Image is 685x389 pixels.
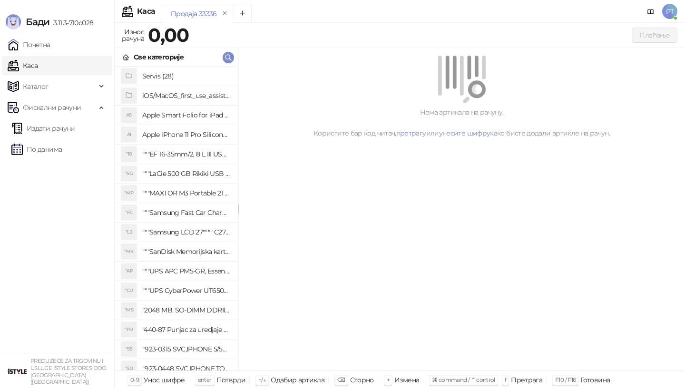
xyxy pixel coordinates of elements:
[142,107,230,123] h4: Apple Smart Folio for iPad mini (A17 Pro) - Sage
[505,376,506,383] span: f
[115,67,238,370] div: grid
[6,14,21,29] img: Logo
[121,283,137,298] div: "CU
[144,374,185,386] div: Унос шифре
[233,4,252,23] button: Add tab
[121,205,137,220] div: "FC
[643,4,658,19] a: Документација
[148,23,189,47] strong: 0,00
[142,302,230,318] h4: "2048 MB, SO-DIMM DDRII, 667 MHz, Napajanje 1,8 0,1 V, Latencija CL5"
[23,98,81,117] span: Фискални рачуни
[337,376,345,383] span: ⌫
[8,35,50,54] a: Почетна
[121,185,137,201] div: "MP
[142,127,230,142] h4: Apple iPhone 11 Pro Silicone Case - Black
[121,361,137,376] div: "SD
[121,127,137,142] div: AI
[30,358,107,385] small: PREDUZEĆE ZA TRGOVINU I USLUGE ISTYLE STORES DOO [GEOGRAPHIC_DATA] ([GEOGRAPHIC_DATA])
[142,88,230,103] h4: iOS/MacOS_first_use_assistance (4)
[219,10,231,18] button: remove
[130,376,139,383] span: 0-9
[120,26,146,45] div: Износ рачуна
[121,166,137,181] div: "5G
[216,374,246,386] div: Потврди
[142,244,230,259] h4: """SanDisk Memorijska kartica 256GB microSDXC sa SD adapterom SDSQXA1-256G-GN6MA - Extreme PLUS, ...
[250,107,674,138] div: Нема артикала на рачуну. Користите бар код читач, или како бисте додали артикле на рачун.
[142,322,230,337] h4: "440-87 Punjac za uredjaje sa micro USB portom 4/1, Stand."
[121,244,137,259] div: "MK
[23,77,49,96] span: Каталог
[142,185,230,201] h4: """MAXTOR M3 Portable 2TB 2.5"""" crni eksterni hard disk HX-M201TCB/GM"""
[26,16,49,28] span: Бади
[439,129,490,137] a: унесите шифру
[121,146,137,162] div: "18
[49,19,93,27] span: 3.11.3-710c028
[396,129,426,137] a: претрагу
[511,374,542,386] div: Претрага
[387,376,390,383] span: +
[142,341,230,357] h4: "923-0315 SVC,IPHONE 5/5S BATTERY REMOVAL TRAY Držač za iPhone sa kojim se otvara display
[11,140,62,159] a: По данима
[258,376,266,383] span: ↑/↓
[580,374,610,386] div: Готовина
[134,52,184,62] div: Све категорије
[8,56,38,75] a: Каса
[11,119,75,138] a: Издати рачуни
[350,374,374,386] div: Сторно
[171,9,217,19] div: Продаја 33336
[555,376,576,383] span: F10 / F16
[632,28,677,43] button: Плаћање
[121,341,137,357] div: "S5
[142,205,230,220] h4: """Samsung Fast Car Charge Adapter, brzi auto punja_, boja crna"""
[271,374,324,386] div: Одабир артикла
[198,376,212,383] span: enter
[121,224,137,240] div: "L2
[121,302,137,318] div: "MS
[121,322,137,337] div: "PU
[142,166,230,181] h4: """LaCie 500 GB Rikiki USB 3.0 / Ultra Compact & Resistant aluminum / USB 3.0 / 2.5"""""""
[8,362,27,381] img: 64x64-companyLogo-77b92cf4-9946-4f36-9751-bf7bb5fd2c7d.png
[142,224,230,240] h4: """Samsung LCD 27"""" C27F390FHUXEN"""
[137,8,155,15] div: Каса
[142,283,230,298] h4: """UPS CyberPower UT650EG, 650VA/360W , line-int., s_uko, desktop"""
[121,107,137,123] div: AS
[121,263,137,279] div: "AP
[662,4,677,19] span: PT
[142,263,230,279] h4: """UPS APC PM5-GR, Essential Surge Arrest,5 utic_nica"""
[142,68,230,84] h4: Servis (28)
[394,374,419,386] div: Измена
[432,376,495,383] span: ⌘ command / ⌃ control
[142,146,230,162] h4: """EF 16-35mm/2, 8 L III USM"""
[142,361,230,376] h4: "923-0448 SVC,IPHONE,TOURQUE DRIVER KIT .65KGF- CM Šrafciger "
